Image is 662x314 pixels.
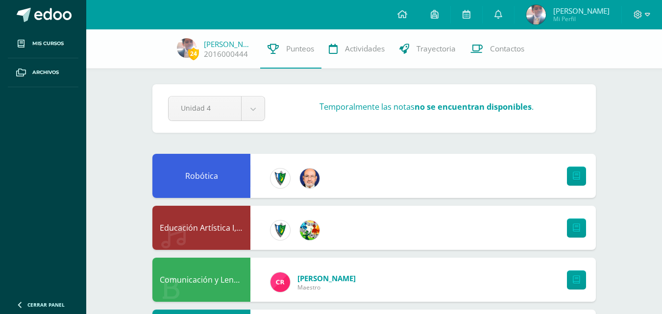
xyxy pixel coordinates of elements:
span: Cerrar panel [27,301,65,308]
a: 2016000444 [204,49,248,59]
span: Actividades [345,44,385,54]
img: 5c1d6e0b6d51fe301902b7293f394704.png [526,5,546,24]
img: 9f174a157161b4ddbe12118a61fed988.png [270,169,290,188]
img: 5c1d6e0b6d51fe301902b7293f394704.png [177,38,196,58]
a: Actividades [321,29,392,69]
h3: Temporalmente las notas . [319,101,534,112]
span: [PERSON_NAME] [553,6,610,16]
img: 6b7a2a75a6c7e6282b1a1fdce061224c.png [300,169,319,188]
div: Educación Artística I, Música y Danza [152,206,250,250]
span: Maestro [297,283,356,291]
img: 159e24a6ecedfdf8f489544946a573f0.png [300,220,319,240]
a: Mis cursos [8,29,78,58]
span: Mis cursos [32,40,64,48]
a: Punteos [260,29,321,69]
a: [PERSON_NAME] [204,39,253,49]
strong: no se encuentran disponibles [415,101,532,112]
a: Unidad 4 [169,97,265,121]
div: Comunicación y Lenguaje, Idioma Español [152,258,250,302]
span: Mi Perfil [553,15,610,23]
span: Unidad 4 [181,97,229,120]
span: Contactos [490,44,524,54]
a: Contactos [463,29,532,69]
a: Archivos [8,58,78,87]
img: ab28fb4d7ed199cf7a34bbef56a79c5b.png [270,272,290,292]
span: [PERSON_NAME] [297,273,356,283]
span: Trayectoria [417,44,456,54]
span: Punteos [286,44,314,54]
span: Archivos [32,69,59,76]
span: 24 [188,48,199,60]
a: Trayectoria [392,29,463,69]
div: Robótica [152,154,250,198]
img: 9f174a157161b4ddbe12118a61fed988.png [270,220,290,240]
